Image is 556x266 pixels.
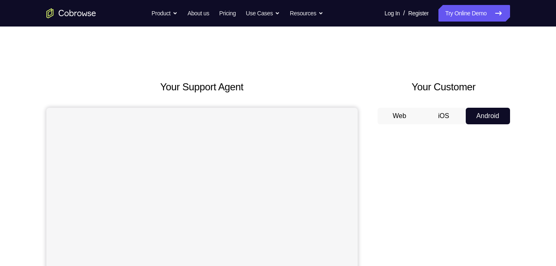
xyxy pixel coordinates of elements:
button: Product [152,5,178,22]
a: Pricing [219,5,236,22]
a: Register [408,5,428,22]
h2: Your Customer [378,80,510,94]
a: Log In [385,5,400,22]
a: About us [188,5,209,22]
span: / [403,8,405,18]
a: Go to the home page [46,8,96,18]
a: Try Online Demo [438,5,510,22]
button: Web [378,108,422,124]
button: Resources [290,5,323,22]
button: Use Cases [246,5,280,22]
h2: Your Support Agent [46,80,358,94]
button: Android [466,108,510,124]
button: iOS [421,108,466,124]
